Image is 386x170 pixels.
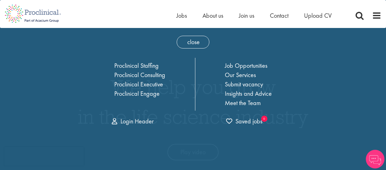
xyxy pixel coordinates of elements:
a: Our Services [225,71,256,79]
sub: 0 [261,116,267,122]
a: Proclinical Staffing [114,62,159,70]
a: Meet the Team [225,99,261,107]
a: Contact [270,11,288,20]
a: Proclinical Engage [114,90,160,98]
a: Join us [239,11,254,20]
a: Proclinical Consulting [114,71,165,79]
a: Job Opportunities [225,62,267,70]
a: About us [202,11,223,20]
a: Submit vacancy [225,80,263,88]
a: 0 jobs in shortlist [226,117,262,126]
span: Saved jobs [226,117,262,125]
a: Upload CV [304,11,332,20]
a: Login Header [112,117,154,125]
a: Jobs [176,11,187,20]
a: Insights and Advice [225,90,272,98]
img: Chatbot [366,150,384,168]
span: close [177,36,209,48]
a: Proclinical Executive [114,80,163,88]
